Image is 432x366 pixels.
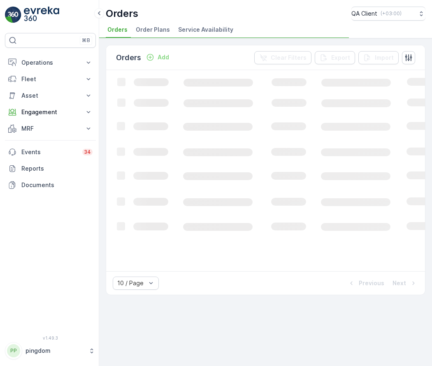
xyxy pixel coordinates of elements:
[178,26,233,34] span: Service Availability
[351,7,425,21] button: QA Client(+03:00)
[315,51,355,64] button: Export
[5,71,96,87] button: Fleet
[5,54,96,71] button: Operations
[393,279,406,287] p: Next
[254,51,311,64] button: Clear Filters
[21,148,77,156] p: Events
[24,7,59,23] img: logo_light-DOdMpM7g.png
[346,278,385,288] button: Previous
[21,59,79,67] p: Operations
[21,124,79,133] p: MRF
[82,37,90,44] p: ⌘B
[392,278,418,288] button: Next
[26,347,84,355] p: pingdom
[21,164,93,173] p: Reports
[5,87,96,104] button: Asset
[375,54,394,62] p: Import
[116,52,141,63] p: Orders
[5,335,96,340] span: v 1.49.3
[21,108,79,116] p: Engagement
[158,53,169,61] p: Add
[358,51,399,64] button: Import
[5,177,96,193] a: Documents
[351,9,377,18] p: QA Client
[21,181,93,189] p: Documents
[21,75,79,83] p: Fleet
[5,7,21,23] img: logo
[5,120,96,137] button: MRF
[271,54,307,62] p: Clear Filters
[106,7,138,20] p: Orders
[381,10,402,17] p: ( +03:00 )
[359,279,384,287] p: Previous
[5,342,96,359] button: PPpingdom
[21,91,79,100] p: Asset
[7,344,20,357] div: PP
[136,26,170,34] span: Order Plans
[143,52,172,62] button: Add
[331,54,350,62] p: Export
[5,104,96,120] button: Engagement
[5,160,96,177] a: Reports
[107,26,128,34] span: Orders
[84,149,91,155] p: 34
[5,144,96,160] a: Events34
